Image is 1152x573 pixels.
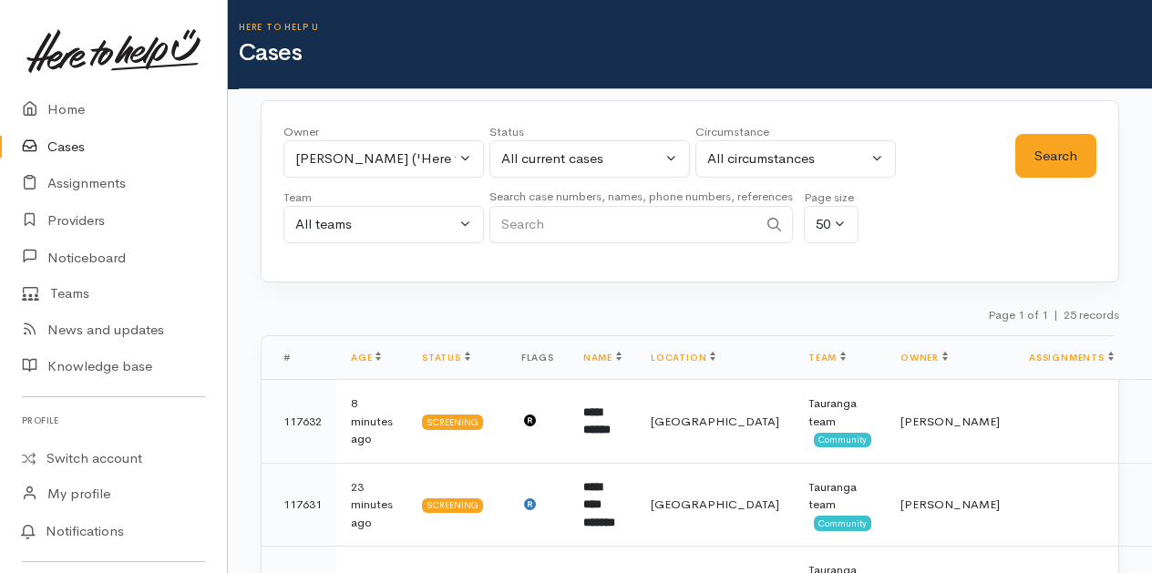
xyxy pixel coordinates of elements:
[295,214,456,235] div: All teams
[262,336,336,380] th: #
[283,140,484,178] button: Malia Stowers ('Here to help u')
[900,496,1000,512] span: [PERSON_NAME]
[804,206,859,243] button: 50
[489,123,690,141] div: Status
[501,148,662,169] div: All current cases
[651,496,779,512] span: [GEOGRAPHIC_DATA]
[900,352,948,363] a: Owner
[262,380,336,464] td: 117632
[283,206,484,243] button: All teams
[22,408,205,433] h6: Profile
[814,516,871,530] span: Community
[489,206,757,243] input: Search
[814,433,871,447] span: Community
[988,307,1119,322] small: Page 1 of 1 25 records
[816,214,830,235] div: 50
[651,414,779,429] span: [GEOGRAPHIC_DATA]
[336,463,407,547] td: 23 minutes ago
[1015,134,1096,179] button: Search
[804,189,859,207] div: Page size
[422,498,483,513] div: Screening
[507,336,569,380] th: Flags
[262,463,336,547] td: 117631
[695,140,896,178] button: All circumstances
[808,478,871,514] div: Tauranga team
[489,189,793,204] small: Search case numbers, names, phone numbers, references
[422,414,483,429] div: Screening
[239,40,1152,67] h1: Cases
[239,22,1152,32] h6: Here to help u
[336,380,407,464] td: 8 minutes ago
[651,352,715,363] a: Location
[695,123,896,141] div: Circumstance
[489,140,690,178] button: All current cases
[900,414,1000,429] span: [PERSON_NAME]
[1029,352,1114,363] a: Assignments
[295,148,456,169] div: [PERSON_NAME] ('Here to help u')
[283,189,484,207] div: Team
[422,352,470,363] a: Status
[583,352,622,363] a: Name
[707,148,868,169] div: All circumstances
[1054,307,1058,322] span: |
[351,352,381,363] a: Age
[808,352,846,363] a: Team
[808,394,871,430] div: Tauranga team
[283,123,484,141] div: Owner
